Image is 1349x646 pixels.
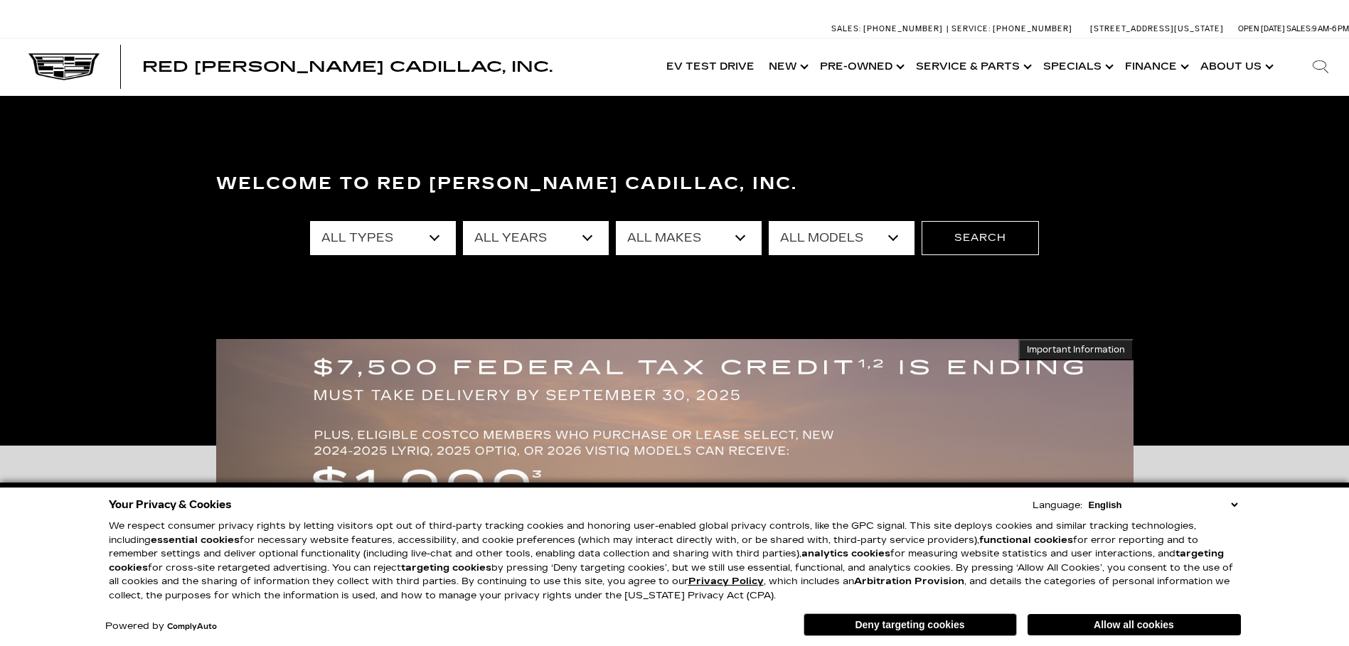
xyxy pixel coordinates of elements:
[1018,339,1134,360] button: Important Information
[1033,501,1082,510] div: Language:
[1286,24,1312,33] span: Sales:
[909,38,1036,95] a: Service & Parts
[1118,38,1193,95] a: Finance
[762,38,813,95] a: New
[831,24,861,33] span: Sales:
[659,38,762,95] a: EV Test Drive
[216,170,1134,198] h3: Welcome to Red [PERSON_NAME] Cadillac, Inc.
[951,24,991,33] span: Service:
[854,576,964,587] strong: Arbitration Provision
[1312,24,1349,33] span: 9 AM-6 PM
[401,562,491,574] strong: targeting cookies
[993,24,1072,33] span: [PHONE_NUMBER]
[1090,24,1224,33] a: [STREET_ADDRESS][US_STATE]
[801,548,890,559] strong: analytics cookies
[1085,498,1241,512] select: Language Select
[109,520,1241,603] p: We respect consumer privacy rights by letting visitors opt out of third-party tracking cookies an...
[310,221,456,255] select: Filter by type
[28,53,100,80] img: Cadillac Dark Logo with Cadillac White Text
[109,495,232,515] span: Your Privacy & Cookies
[1193,38,1278,95] a: About Us
[1028,614,1241,635] button: Allow all cookies
[151,534,240,546] strong: essential cookies
[979,534,1073,546] strong: functional cookies
[142,58,553,75] span: Red [PERSON_NAME] Cadillac, Inc.
[463,221,609,255] select: Filter by year
[863,24,943,33] span: [PHONE_NUMBER]
[167,623,217,631] a: ComplyAuto
[813,38,909,95] a: Pre-Owned
[922,221,1039,255] button: Search
[616,221,762,255] select: Filter by make
[1238,24,1285,33] span: Open [DATE]
[769,221,915,255] select: Filter by model
[1027,344,1125,355] span: Important Information
[804,613,1017,636] button: Deny targeting cookies
[831,25,947,33] a: Sales: [PHONE_NUMBER]
[1036,38,1118,95] a: Specials
[947,25,1076,33] a: Service: [PHONE_NUMBER]
[688,576,764,587] a: Privacy Policy
[142,60,553,74] a: Red [PERSON_NAME] Cadillac, Inc.
[109,548,1224,574] strong: targeting cookies
[105,622,217,631] div: Powered by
